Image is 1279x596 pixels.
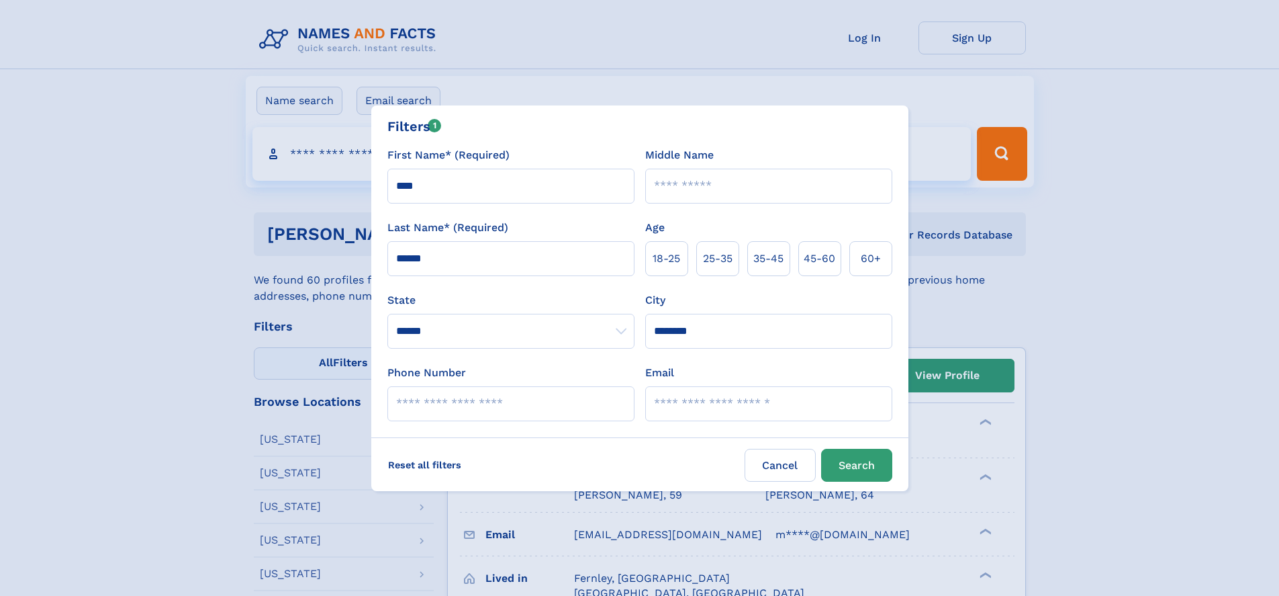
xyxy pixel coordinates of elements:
span: 35‑45 [753,251,784,267]
label: Cancel [745,449,816,482]
span: 18‑25 [653,251,680,267]
label: Email [645,365,674,381]
label: Middle Name [645,147,714,163]
label: Age [645,220,665,236]
label: First Name* (Required) [387,147,510,163]
span: 45‑60 [804,251,835,267]
label: Phone Number [387,365,466,381]
div: Filters [387,116,442,136]
span: 60+ [861,251,881,267]
label: City [645,292,665,308]
label: Last Name* (Required) [387,220,508,236]
label: State [387,292,634,308]
button: Search [821,449,892,482]
label: Reset all filters [379,449,470,481]
span: 25‑35 [703,251,732,267]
